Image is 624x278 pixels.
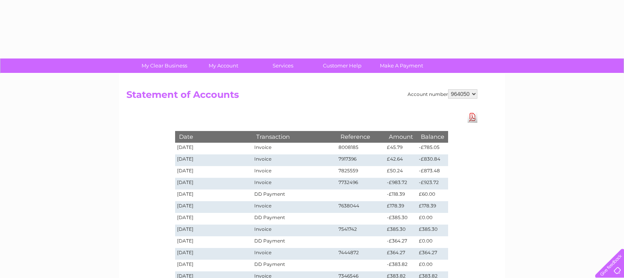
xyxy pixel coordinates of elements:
td: [DATE] [175,201,252,213]
td: Invoice [252,178,337,189]
td: 7444872 [337,248,385,260]
td: DD Payment [252,236,337,248]
td: Invoice [252,143,337,154]
td: £0.00 [417,213,448,225]
td: -£385.30 [385,213,417,225]
td: -£785.05 [417,143,448,154]
td: Invoice [252,248,337,260]
td: [DATE] [175,260,252,271]
td: [DATE] [175,166,252,178]
td: £60.00 [417,189,448,201]
td: £385.30 [417,225,448,236]
td: 7541742 [337,225,385,236]
td: [DATE] [175,154,252,166]
a: My Account [191,58,256,73]
th: Balance [417,131,448,142]
td: Invoice [252,154,337,166]
td: £178.39 [417,201,448,213]
td: [DATE] [175,248,252,260]
a: Customer Help [310,58,374,73]
td: -£383.82 [385,260,417,271]
td: [DATE] [175,178,252,189]
a: My Clear Business [132,58,197,73]
td: £364.27 [417,248,448,260]
td: 7732496 [337,178,385,189]
th: Amount [385,131,417,142]
td: [DATE] [175,189,252,201]
td: £178.39 [385,201,417,213]
td: £42.64 [385,154,417,166]
th: Reference [337,131,385,142]
td: -£873.48 [417,166,448,178]
td: DD Payment [252,213,337,225]
td: Invoice [252,225,337,236]
td: -£118.39 [385,189,417,201]
td: £0.00 [417,260,448,271]
a: Download Pdf [468,112,477,123]
td: [DATE] [175,143,252,154]
th: Transaction [252,131,337,142]
td: [DATE] [175,213,252,225]
td: -£983.72 [385,178,417,189]
td: -£364.27 [385,236,417,248]
th: Date [175,131,252,142]
a: Make A Payment [369,58,434,73]
td: Invoice [252,201,337,213]
td: £45.79 [385,143,417,154]
td: -£830.84 [417,154,448,166]
td: [DATE] [175,225,252,236]
td: £385.30 [385,225,417,236]
td: Invoice [252,166,337,178]
div: Account number [408,89,477,99]
td: £364.27 [385,248,417,260]
h2: Statement of Accounts [126,89,477,104]
td: 8008185 [337,143,385,154]
td: [DATE] [175,236,252,248]
td: 7638044 [337,201,385,213]
td: DD Payment [252,189,337,201]
td: -£923.72 [417,178,448,189]
td: £50.24 [385,166,417,178]
td: £0.00 [417,236,448,248]
td: 7917396 [337,154,385,166]
a: Services [251,58,315,73]
td: 7825559 [337,166,385,178]
td: DD Payment [252,260,337,271]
